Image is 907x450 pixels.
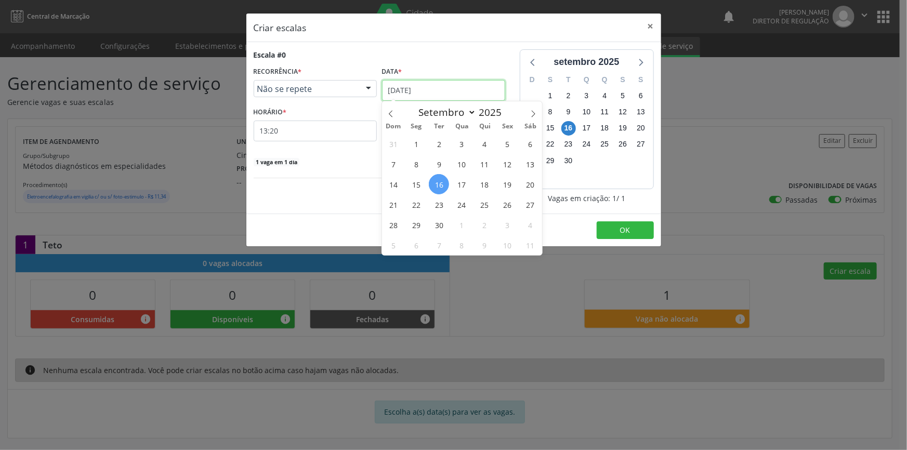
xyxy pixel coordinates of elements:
[475,215,495,235] span: Outubro 2, 2025
[429,134,449,154] span: Setembro 2, 2025
[497,235,518,255] span: Outubro 10, 2025
[561,137,576,152] span: terça-feira, 23 de setembro de 2025
[579,88,594,103] span: quarta-feira, 3 de setembro de 2025
[405,123,428,130] span: Seg
[383,154,403,174] span: Setembro 7, 2025
[476,105,510,119] input: Year
[520,193,654,204] div: Vagas em criação: 1
[428,123,451,130] span: Ter
[497,194,518,215] span: Setembro 26, 2025
[254,64,302,80] label: RECORRÊNCIA
[520,174,541,194] span: Setembro 20, 2025
[254,49,286,60] div: Escala #0
[254,104,287,121] label: HORÁRIO
[382,123,405,130] span: Dom
[543,88,558,103] span: segunda-feira, 1 de setembro de 2025
[634,88,648,103] span: sábado, 6 de setembro de 2025
[561,121,576,136] span: terça-feira, 16 de setembro de 2025
[497,215,518,235] span: Outubro 3, 2025
[429,154,449,174] span: Setembro 9, 2025
[559,72,577,88] div: T
[406,235,426,255] span: Outubro 6, 2025
[579,137,594,152] span: quarta-feira, 24 de setembro de 2025
[620,225,630,235] span: OK
[452,235,472,255] span: Outubro 8, 2025
[383,134,403,154] span: Agosto 31, 2025
[383,194,403,215] span: Setembro 21, 2025
[496,123,519,130] span: Sex
[382,80,505,101] input: Selecione uma data
[452,174,472,194] span: Setembro 17, 2025
[520,134,541,154] span: Setembro 6, 2025
[597,88,612,103] span: quinta-feira, 4 de setembro de 2025
[452,134,472,154] span: Setembro 3, 2025
[616,193,625,204] span: / 1
[561,153,576,168] span: terça-feira, 30 de setembro de 2025
[452,194,472,215] span: Setembro 24, 2025
[406,194,426,215] span: Setembro 22, 2025
[451,123,474,130] span: Qua
[597,105,612,120] span: quinta-feira, 11 de setembro de 2025
[596,72,614,88] div: Q
[497,134,518,154] span: Setembro 5, 2025
[383,235,403,255] span: Outubro 5, 2025
[497,154,518,174] span: Setembro 12, 2025
[634,105,648,120] span: sábado, 13 de setembro de 2025
[475,174,495,194] span: Setembro 18, 2025
[254,21,307,34] h5: Criar escalas
[549,55,623,69] div: setembro 2025
[577,72,596,88] div: Q
[475,154,495,174] span: Setembro 11, 2025
[561,105,576,120] span: terça-feira, 9 de setembro de 2025
[634,137,648,152] span: sábado, 27 de setembro de 2025
[543,121,558,136] span: segunda-feira, 15 de setembro de 2025
[497,174,518,194] span: Setembro 19, 2025
[579,105,594,120] span: quarta-feira, 10 de setembro de 2025
[597,137,612,152] span: quinta-feira, 25 de setembro de 2025
[406,154,426,174] span: Setembro 8, 2025
[640,14,661,39] button: Close
[475,194,495,215] span: Setembro 25, 2025
[520,154,541,174] span: Setembro 13, 2025
[615,121,630,136] span: sexta-feira, 19 de setembro de 2025
[579,121,594,136] span: quarta-feira, 17 de setembro de 2025
[414,105,476,120] select: Month
[632,72,650,88] div: S
[452,154,472,174] span: Setembro 10, 2025
[614,72,632,88] div: S
[254,121,377,141] input: 00:00
[520,194,541,215] span: Setembro 27, 2025
[257,84,356,94] span: Não se repete
[520,235,541,255] span: Outubro 11, 2025
[429,174,449,194] span: Setembro 16, 2025
[452,215,472,235] span: Outubro 1, 2025
[541,72,559,88] div: S
[597,221,654,239] button: OK
[474,123,496,130] span: Qui
[634,121,648,136] span: sábado, 20 de setembro de 2025
[429,194,449,215] span: Setembro 23, 2025
[543,137,558,152] span: segunda-feira, 22 de setembro de 2025
[429,215,449,235] span: Setembro 30, 2025
[406,215,426,235] span: Setembro 29, 2025
[543,105,558,120] span: segunda-feira, 8 de setembro de 2025
[406,134,426,154] span: Setembro 1, 2025
[520,215,541,235] span: Outubro 4, 2025
[561,88,576,103] span: terça-feira, 2 de setembro de 2025
[475,134,495,154] span: Setembro 4, 2025
[254,158,299,166] span: 1 vaga em 1 dia
[383,174,403,194] span: Setembro 14, 2025
[383,215,403,235] span: Setembro 28, 2025
[523,72,542,88] div: D
[429,235,449,255] span: Outubro 7, 2025
[615,105,630,120] span: sexta-feira, 12 de setembro de 2025
[543,153,558,168] span: segunda-feira, 29 de setembro de 2025
[615,137,630,152] span: sexta-feira, 26 de setembro de 2025
[382,64,402,80] label: Data
[519,123,542,130] span: Sáb
[475,235,495,255] span: Outubro 9, 2025
[597,121,612,136] span: quinta-feira, 18 de setembro de 2025
[615,88,630,103] span: sexta-feira, 5 de setembro de 2025
[406,174,426,194] span: Setembro 15, 2025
